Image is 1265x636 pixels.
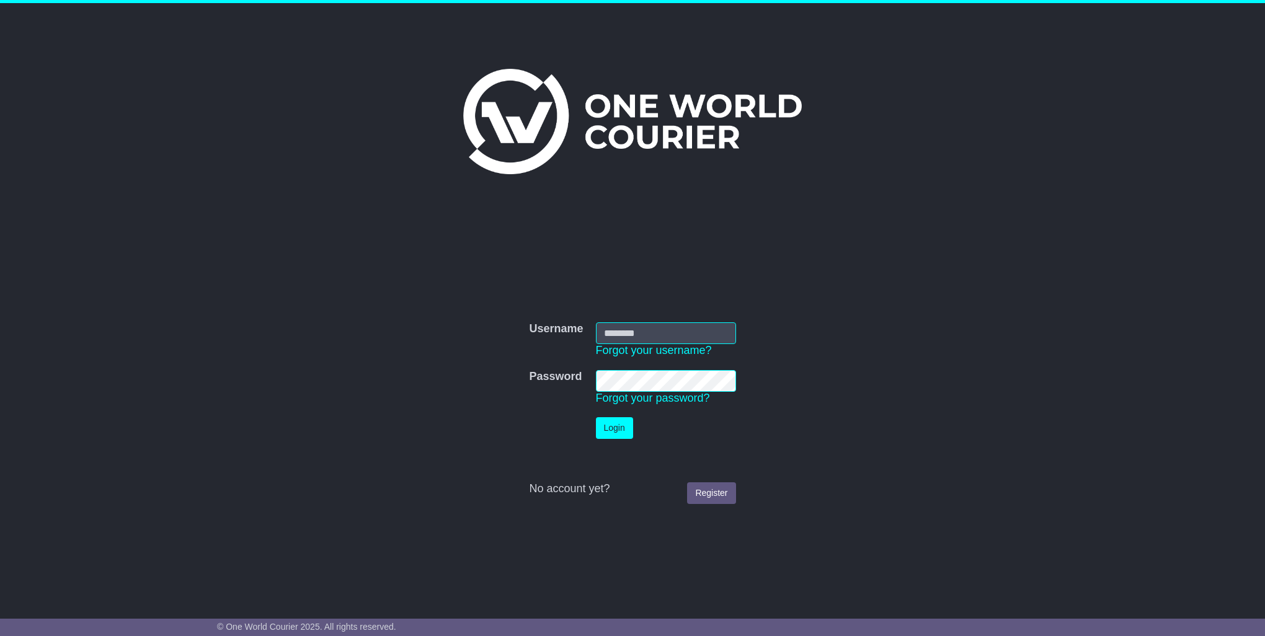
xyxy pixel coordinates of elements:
[217,622,396,632] span: © One World Courier 2025. All rights reserved.
[463,69,802,174] img: One World
[529,482,735,496] div: No account yet?
[687,482,735,504] a: Register
[596,417,633,439] button: Login
[596,344,712,356] a: Forgot your username?
[529,370,582,384] label: Password
[529,322,583,336] label: Username
[596,392,710,404] a: Forgot your password?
